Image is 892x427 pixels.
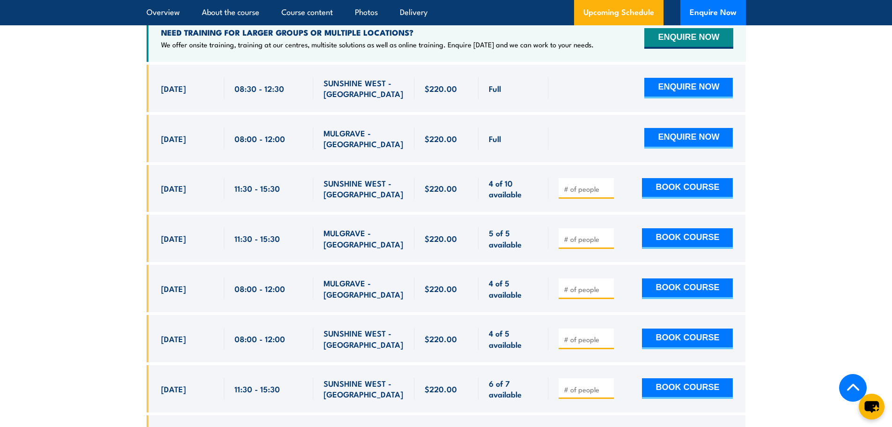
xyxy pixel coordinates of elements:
[644,78,733,98] button: ENQUIRE NOW
[235,233,280,244] span: 11:30 - 15:30
[564,385,611,394] input: # of people
[642,378,733,399] button: BOOK COURSE
[489,83,501,94] span: Full
[235,283,285,294] span: 08:00 - 12:00
[161,383,186,394] span: [DATE]
[161,83,186,94] span: [DATE]
[235,383,280,394] span: 11:30 - 15:30
[564,335,611,344] input: # of people
[161,133,186,144] span: [DATE]
[324,328,404,350] span: SUNSHINE WEST - [GEOGRAPHIC_DATA]
[425,133,457,144] span: $220.00
[489,178,538,200] span: 4 of 10 available
[425,233,457,244] span: $220.00
[642,178,733,199] button: BOOK COURSE
[161,40,594,49] p: We offer onsite training, training at our centres, multisite solutions as well as online training...
[859,394,885,420] button: chat-button
[425,83,457,94] span: $220.00
[161,283,186,294] span: [DATE]
[161,333,186,344] span: [DATE]
[235,133,285,144] span: 08:00 - 12:00
[425,283,457,294] span: $220.00
[324,227,404,249] span: MULGRAVE - [GEOGRAPHIC_DATA]
[161,233,186,244] span: [DATE]
[489,277,538,300] span: 4 of 5 available
[489,227,538,249] span: 5 of 5 available
[564,234,611,244] input: # of people
[425,383,457,394] span: $220.00
[642,329,733,349] button: BOOK COURSE
[425,333,457,344] span: $220.00
[324,127,404,150] span: MULGRAVE - [GEOGRAPHIC_DATA]
[489,328,538,350] span: 4 of 5 available
[642,278,733,299] button: BOOK COURSE
[235,333,285,344] span: 08:00 - 12:00
[161,27,594,37] h4: NEED TRAINING FOR LARGER GROUPS OR MULTIPLE LOCATIONS?
[324,178,404,200] span: SUNSHINE WEST - [GEOGRAPHIC_DATA]
[324,77,404,99] span: SUNSHINE WEST - [GEOGRAPHIC_DATA]
[235,183,280,194] span: 11:30 - 15:30
[324,277,404,300] span: MULGRAVE - [GEOGRAPHIC_DATA]
[564,285,611,294] input: # of people
[564,184,611,194] input: # of people
[644,28,733,49] button: ENQUIRE NOW
[489,378,538,400] span: 6 of 7 available
[644,128,733,149] button: ENQUIRE NOW
[324,378,404,400] span: SUNSHINE WEST - [GEOGRAPHIC_DATA]
[425,183,457,194] span: $220.00
[235,83,284,94] span: 08:30 - 12:30
[489,133,501,144] span: Full
[642,228,733,249] button: BOOK COURSE
[161,183,186,194] span: [DATE]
